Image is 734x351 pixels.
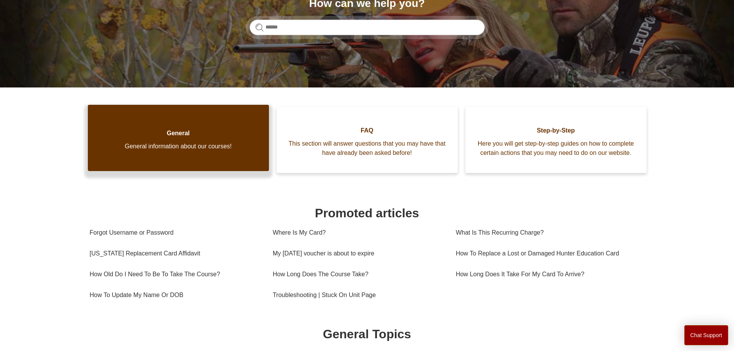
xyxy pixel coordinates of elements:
a: How Long Does It Take For My Card To Arrive? [456,264,639,285]
span: This section will answer questions that you may have that have already been asked before! [288,139,446,158]
h1: Promoted articles [90,204,645,222]
h1: General Topics [90,325,645,343]
a: How Old Do I Need To Be To Take The Course? [90,264,261,285]
a: What Is This Recurring Charge? [456,222,639,243]
a: Troubleshooting | Stuck On Unit Page [273,285,444,306]
a: How Long Does The Course Take? [273,264,444,285]
a: My [DATE] voucher is about to expire [273,243,444,264]
span: General [99,129,257,138]
a: Forgot Username or Password [90,222,261,243]
button: Chat Support [684,325,729,345]
input: Search [250,20,485,35]
a: Where Is My Card? [273,222,444,243]
span: Here you will get step-by-step guides on how to complete certain actions that you may need to do ... [477,139,635,158]
span: FAQ [288,126,446,135]
span: General information about our courses! [99,142,257,151]
a: How To Replace a Lost or Damaged Hunter Education Card [456,243,639,264]
span: Step-by-Step [477,126,635,135]
a: General General information about our courses! [88,105,269,171]
a: Step-by-Step Here you will get step-by-step guides on how to complete certain actions that you ma... [465,107,647,173]
a: How To Update My Name Or DOB [90,285,261,306]
a: FAQ This section will answer questions that you may have that have already been asked before! [277,107,458,173]
a: [US_STATE] Replacement Card Affidavit [90,243,261,264]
